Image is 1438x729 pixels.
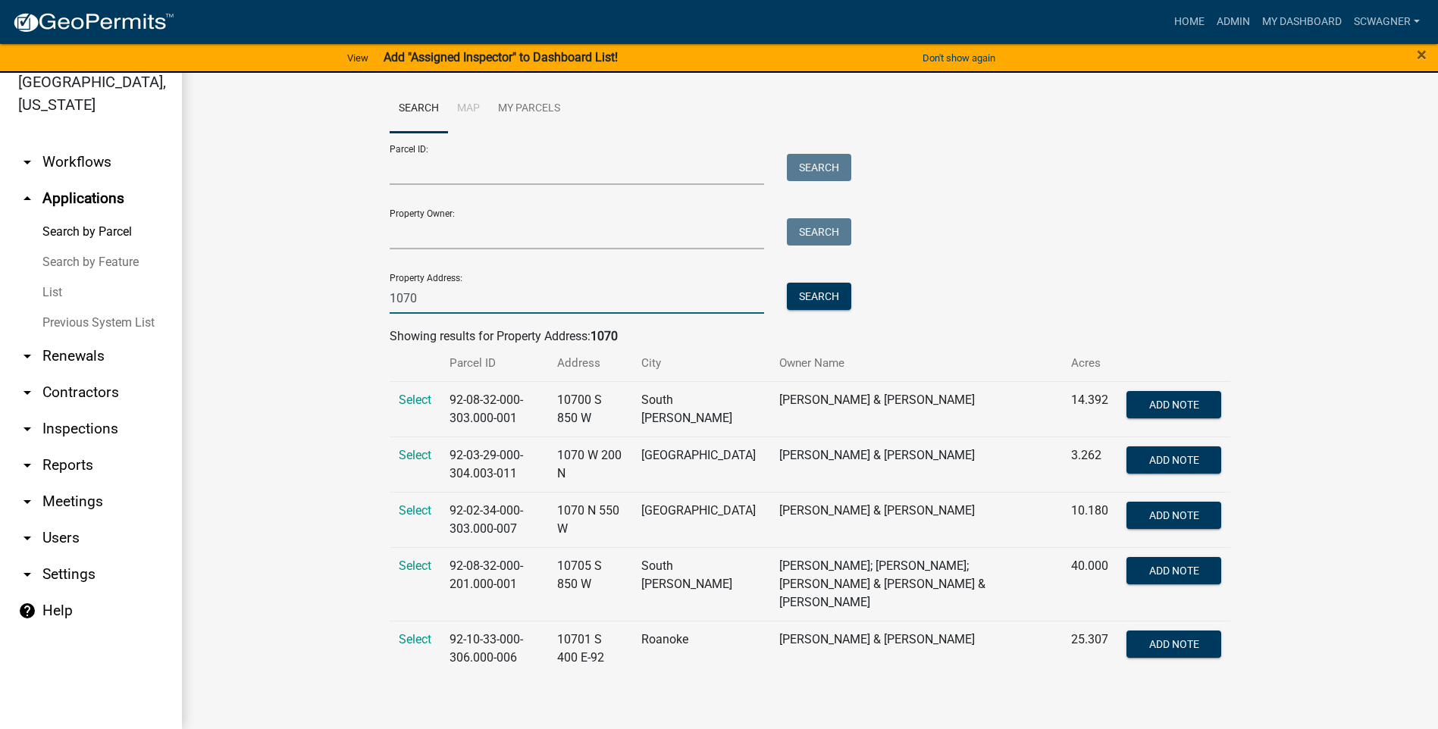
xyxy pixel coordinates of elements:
td: 92-08-32-000-303.000-001 [440,381,548,436]
button: Don't show again [916,45,1001,70]
strong: Add "Assigned Inspector" to Dashboard List! [384,50,618,64]
th: Parcel ID [440,346,548,381]
span: Add Note [1149,564,1199,576]
td: 92-03-29-000-304.003-011 [440,436,548,492]
i: help [18,602,36,620]
i: arrow_drop_down [18,493,36,511]
td: Roanoke [632,621,770,676]
i: arrow_drop_down [18,153,36,171]
td: [GEOGRAPHIC_DATA] [632,436,770,492]
span: Add Note [1149,508,1199,521]
td: 10705 S 850 W [548,547,633,621]
td: 14.392 [1062,381,1117,436]
td: [PERSON_NAME] & [PERSON_NAME] [770,436,1062,492]
a: Select [399,558,431,573]
button: Add Note [1126,391,1221,418]
a: My Dashboard [1256,8,1348,36]
button: Close [1417,45,1427,64]
button: Search [787,154,851,181]
span: × [1417,44,1427,65]
a: Select [399,503,431,518]
td: [PERSON_NAME] & [PERSON_NAME] [770,492,1062,547]
td: 92-02-34-000-303.000-007 [440,492,548,547]
a: Select [399,393,431,407]
i: arrow_drop_up [18,189,36,208]
td: [PERSON_NAME] & [PERSON_NAME] [770,381,1062,436]
i: arrow_drop_down [18,383,36,402]
td: [PERSON_NAME]; [PERSON_NAME]; [PERSON_NAME] & [PERSON_NAME] & [PERSON_NAME] [770,547,1062,621]
td: 1070 N 550 W [548,492,633,547]
a: scwagner [1348,8,1426,36]
td: 1070 W 200 N [548,436,633,492]
td: 92-10-33-000-306.000-006 [440,621,548,676]
th: Address [548,346,633,381]
i: arrow_drop_down [18,420,36,438]
button: Add Note [1126,557,1221,584]
a: Admin [1211,8,1256,36]
i: arrow_drop_down [18,347,36,365]
a: Select [399,632,431,646]
td: South [PERSON_NAME] [632,547,770,621]
span: Add Note [1149,453,1199,465]
th: Acres [1062,346,1117,381]
a: Search [390,85,448,133]
button: Add Note [1126,502,1221,529]
i: arrow_drop_down [18,456,36,474]
td: [GEOGRAPHIC_DATA] [632,492,770,547]
button: Search [787,218,851,246]
td: 40.000 [1062,547,1117,621]
td: 10.180 [1062,492,1117,547]
td: 10700 S 850 W [548,381,633,436]
td: 92-08-32-000-201.000-001 [440,547,548,621]
td: 3.262 [1062,436,1117,492]
td: 25.307 [1062,621,1117,676]
a: Home [1168,8,1211,36]
td: [PERSON_NAME] & [PERSON_NAME] [770,621,1062,676]
button: Add Note [1126,446,1221,474]
a: View [341,45,374,70]
a: My Parcels [489,85,569,133]
div: Showing results for Property Address: [390,327,1231,346]
th: City [632,346,770,381]
td: South [PERSON_NAME] [632,381,770,436]
i: arrow_drop_down [18,529,36,547]
th: Owner Name [770,346,1062,381]
strong: 1070 [591,329,618,343]
i: arrow_drop_down [18,565,36,584]
a: Select [399,448,431,462]
button: Add Note [1126,630,1221,658]
td: 10701 S 400 E-92 [548,621,633,676]
button: Search [787,283,851,310]
span: Add Note [1149,398,1199,410]
span: Add Note [1149,637,1199,649]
